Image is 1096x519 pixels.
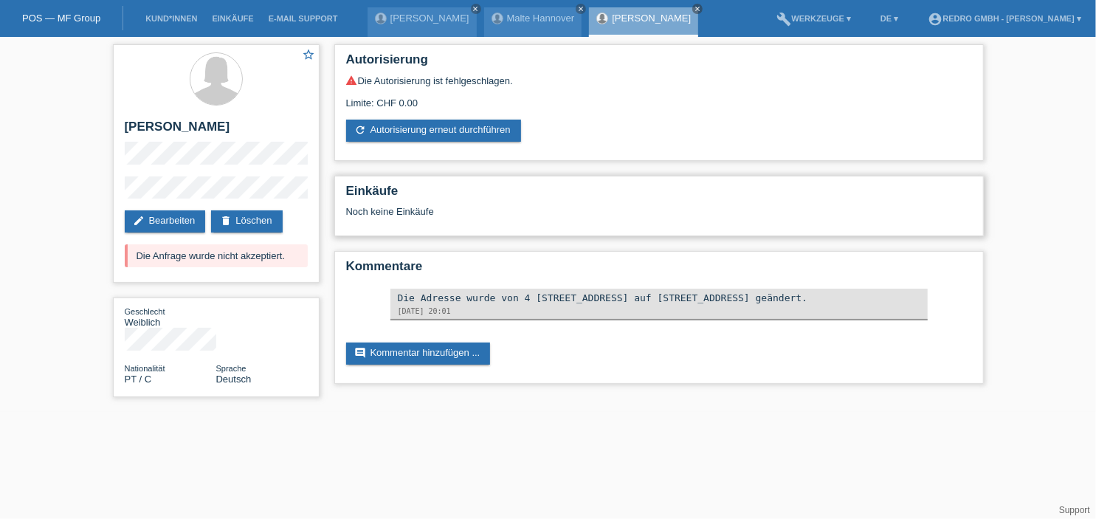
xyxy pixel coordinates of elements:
[211,210,282,233] a: deleteLöschen
[138,14,204,23] a: Kund*innen
[355,347,367,359] i: comment
[612,13,691,24] a: [PERSON_NAME]
[346,259,972,281] h2: Kommentare
[472,5,480,13] i: close
[398,292,920,303] div: Die Adresse wurde von 4 [STREET_ADDRESS] auf [STREET_ADDRESS] geändert.
[220,215,232,227] i: delete
[777,12,792,27] i: build
[216,364,247,373] span: Sprache
[346,120,521,142] a: refreshAutorisierung erneut durchführen
[303,48,316,61] i: star_border
[261,14,345,23] a: E-Mail Support
[1059,505,1090,515] a: Support
[577,5,585,13] i: close
[125,244,308,267] div: Die Anfrage wurde nicht akzeptiert.
[692,4,703,14] a: close
[204,14,261,23] a: Einkäufe
[355,124,367,136] i: refresh
[22,13,100,24] a: POS — MF Group
[125,210,206,233] a: editBearbeiten
[507,13,575,24] a: Malte Hannover
[346,184,972,206] h2: Einkäufe
[125,374,152,385] span: Portugal / C / 30.06.2021
[134,215,145,227] i: edit
[346,75,972,86] div: Die Autorisierung ist fehlgeschlagen.
[471,4,481,14] a: close
[398,307,920,315] div: [DATE] 20:01
[346,52,972,75] h2: Autorisierung
[125,307,165,316] span: Geschlecht
[303,48,316,63] a: star_border
[770,14,859,23] a: buildWerkzeuge ▾
[346,206,972,228] div: Noch keine Einkäufe
[125,364,165,373] span: Nationalität
[216,374,252,385] span: Deutsch
[346,75,358,86] i: warning
[928,12,942,27] i: account_circle
[346,86,972,109] div: Limite: CHF 0.00
[346,343,491,365] a: commentKommentar hinzufügen ...
[576,4,586,14] a: close
[390,13,469,24] a: [PERSON_NAME]
[125,120,308,142] h2: [PERSON_NAME]
[920,14,1089,23] a: account_circleRedro GmbH - [PERSON_NAME] ▾
[694,5,701,13] i: close
[125,306,216,328] div: Weiblich
[873,14,906,23] a: DE ▾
